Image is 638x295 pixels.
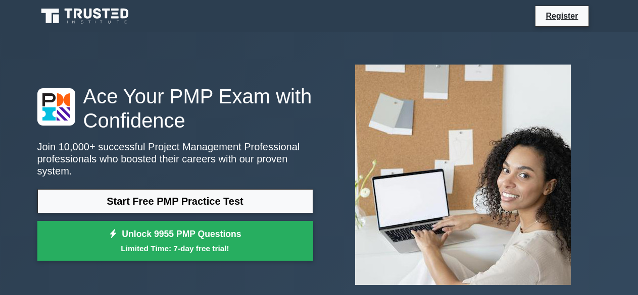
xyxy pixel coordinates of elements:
[37,221,313,261] a: Unlock 9955 PMP QuestionsLimited Time: 7-day free trial!
[50,243,301,254] small: Limited Time: 7-day free trial!
[539,10,584,22] a: Register
[37,141,313,177] p: Join 10,000+ successful Project Management Professional professionals who boosted their careers w...
[37,84,313,133] h1: Ace Your PMP Exam with Confidence
[37,189,313,213] a: Start Free PMP Practice Test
